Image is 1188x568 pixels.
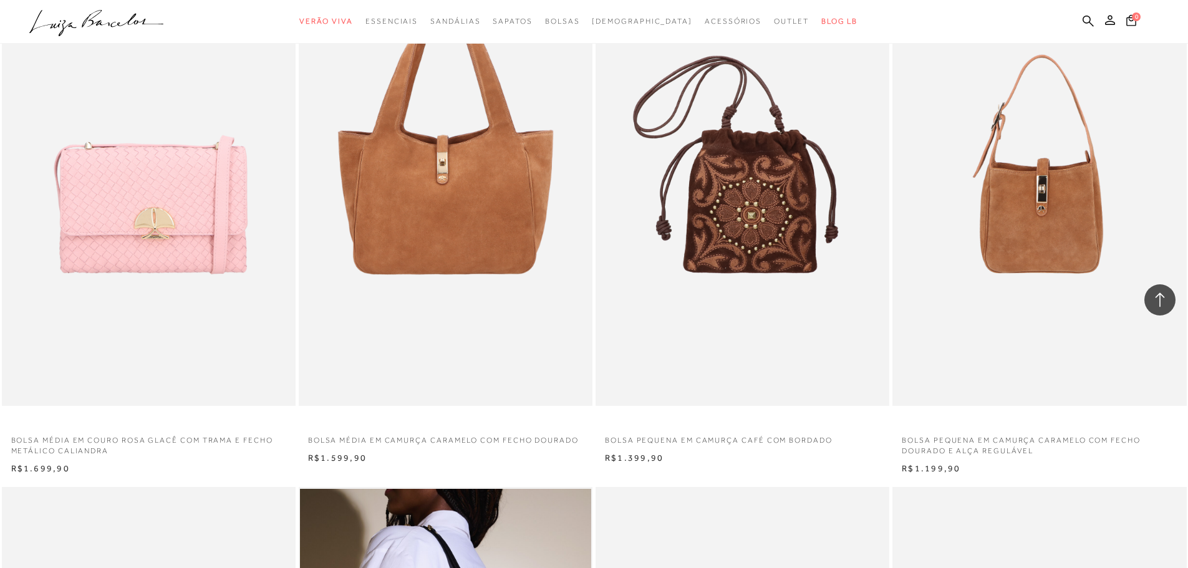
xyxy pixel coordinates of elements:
span: Sandálias [430,17,480,26]
span: BLOG LB [821,17,857,26]
span: Outlet [774,17,809,26]
button: 0 [1123,14,1140,31]
span: Acessórios [705,17,761,26]
a: BOLSA PEQUENA EM CAMURÇA CAFÉ COM BORDADO [596,428,889,446]
span: [DEMOGRAPHIC_DATA] [592,17,692,26]
a: categoryNavScreenReaderText [299,10,353,33]
span: 0 [1132,12,1141,21]
a: categoryNavScreenReaderText [545,10,580,33]
a: BOLSA MÉDIA EM CAMURÇA CARAMELO COM FECHO DOURADO [299,428,592,446]
a: noSubCategoriesText [592,10,692,33]
span: Essenciais [365,17,418,26]
a: categoryNavScreenReaderText [774,10,809,33]
a: categoryNavScreenReaderText [430,10,480,33]
span: R$1.599,90 [308,453,367,463]
a: BOLSA PEQUENA EM CAMURÇA CARAMELO COM FECHO DOURADO E ALÇA REGULÁVEL [892,428,1186,456]
span: Bolsas [545,17,580,26]
span: R$1.399,90 [605,453,664,463]
span: R$1.699,90 [11,463,70,473]
span: Verão Viva [299,17,353,26]
a: categoryNavScreenReaderText [493,10,532,33]
a: categoryNavScreenReaderText [705,10,761,33]
span: R$1.199,90 [902,463,960,473]
a: BLOG LB [821,10,857,33]
a: categoryNavScreenReaderText [365,10,418,33]
span: Sapatos [493,17,532,26]
a: BOLSA MÉDIA EM COURO ROSA GLACÊ COM TRAMA E FECHO METÁLICO CALIANDRA [2,428,296,456]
